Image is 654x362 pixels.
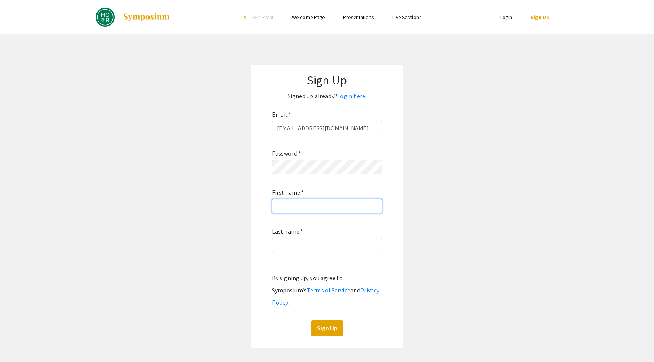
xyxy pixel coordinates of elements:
label: First name: [272,187,304,199]
a: DREAMS: Fall 2024 [96,8,170,27]
button: Sign Up [311,320,343,336]
label: Email: [272,109,291,121]
a: Terms of Service [307,286,350,294]
h1: Sign Up [258,73,396,87]
a: Presentations [343,14,374,21]
a: Login here. [337,92,366,100]
img: Symposium by ForagerOne [122,13,170,22]
span: Exit Event [252,14,273,21]
p: Signed up already? [258,90,396,102]
a: Live Sessions [392,14,421,21]
a: Privacy Policy [272,286,379,307]
label: Last name: [272,226,303,238]
a: Login [500,14,512,21]
div: arrow_back_ios [244,15,249,19]
iframe: Chat [6,328,33,356]
div: By signing up, you agree to Symposium’s and . [272,272,382,309]
a: Sign Up [530,14,549,21]
a: Welcome Page [292,14,325,21]
img: DREAMS: Fall 2024 [96,8,115,27]
label: Password: [272,148,301,160]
